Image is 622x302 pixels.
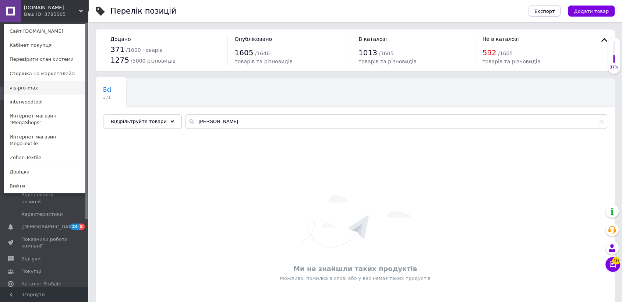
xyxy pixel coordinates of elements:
span: 10 [612,257,620,264]
span: / 1646 [255,50,270,56]
span: 1605 [235,48,254,57]
span: / 1605 [498,50,513,56]
span: Каталог ProSale [21,281,61,287]
input: Пошук по назві позиції, артикулу і пошуковим запитам [185,114,607,129]
span: товарів та різновидів [358,59,416,64]
span: [DEMOGRAPHIC_DATA] [21,224,76,230]
span: товарів та різновидів [483,59,540,64]
span: Відгуки [21,256,40,262]
span: Не в каталозі [483,36,519,42]
div: Ми не знайшли таких продуктів [99,264,611,273]
span: Експорт [534,8,555,14]
span: Опубліковано [235,36,272,42]
div: Ваш ID: 3785565 [24,11,55,18]
span: 371 [110,45,124,54]
span: / 5000 різновидів [131,58,176,64]
span: 1275 [110,56,129,64]
a: Довідка [4,165,85,179]
span: / 1605 [379,50,393,56]
a: Zohan-Textile [4,151,85,165]
span: Покупці [21,268,41,275]
button: Додати товар [568,6,615,17]
div: 37% [608,65,620,70]
div: Можливо, помилка в слові або у вас немає таких продуктів [99,275,611,282]
span: / 1000 товарів [126,47,162,53]
span: 592 [483,48,496,57]
span: Всі [103,87,112,93]
span: 5 [79,224,85,230]
a: Вийти [4,179,85,193]
button: Експорт [529,6,561,17]
a: interwoodtool [4,95,85,109]
span: товарів та різновидів [235,59,293,64]
span: Відфільтруйте товари [111,119,167,124]
span: 24 [70,224,79,230]
span: shchetki.in.ua [24,4,79,11]
span: 1013 [358,48,377,57]
span: В каталозі [358,36,387,42]
div: Перелік позицій [110,7,176,15]
span: Додано [110,36,131,42]
a: Интернет-магазин "MegaShops" [4,109,85,130]
span: Додати товар [574,8,609,14]
a: Интернет магазин MegaTextile [4,130,85,151]
a: Перевірити стан системи [4,52,85,66]
span: Показники роботи компанії [21,236,68,249]
a: Кабінет покупця [4,38,85,52]
span: Відновлення позицій [21,192,68,205]
a: Сайт [DOMAIN_NAME] [4,24,85,38]
a: Сторінка на маркетплейсі [4,67,85,81]
span: 371 [103,95,112,100]
img: Нічого не знайдено [300,195,410,247]
a: vis-pro-max [4,81,85,95]
button: Чат з покупцем10 [605,257,620,272]
span: Характеристики [21,211,63,218]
